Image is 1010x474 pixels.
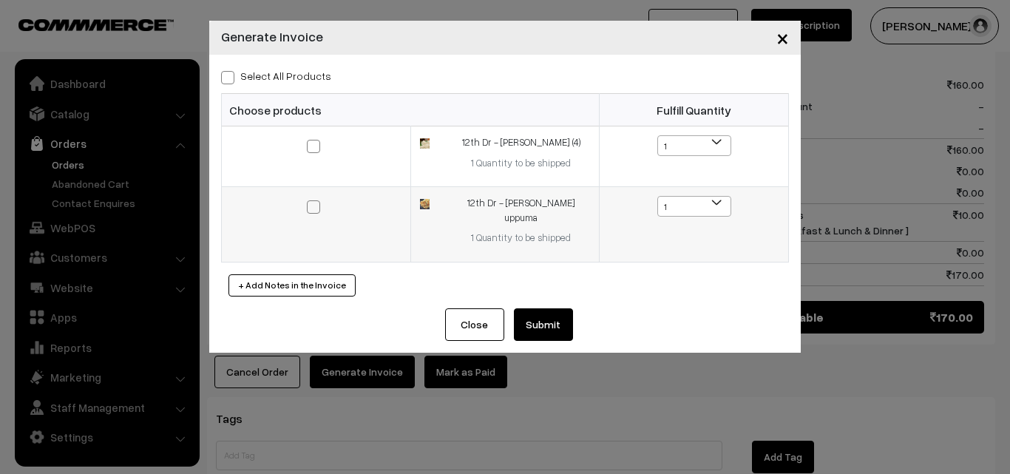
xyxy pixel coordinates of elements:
h4: Generate Invoice [221,27,323,47]
button: + Add Notes in the Invoice [228,274,356,297]
span: 1 [657,196,731,217]
button: Close [445,308,504,341]
span: 1 [658,136,731,157]
label: Select all Products [221,68,331,84]
th: Fulfill Quantity [600,94,789,126]
div: 1 Quantity to be shipped [452,231,590,246]
th: Choose products [222,94,600,126]
span: 1 [658,197,731,217]
div: 1 Quantity to be shipped [452,156,590,171]
div: 12th Dr - [PERSON_NAME] (4) [452,135,590,150]
button: Close [765,15,801,61]
div: 12th Dr - [PERSON_NAME] uppuma [452,196,590,225]
button: Submit [514,308,573,341]
img: 17512674093470idiyappam.jpg [420,138,430,148]
span: × [776,24,789,51]
img: 173189960976631000219148.jpg [420,199,430,209]
span: 1 [657,135,731,156]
